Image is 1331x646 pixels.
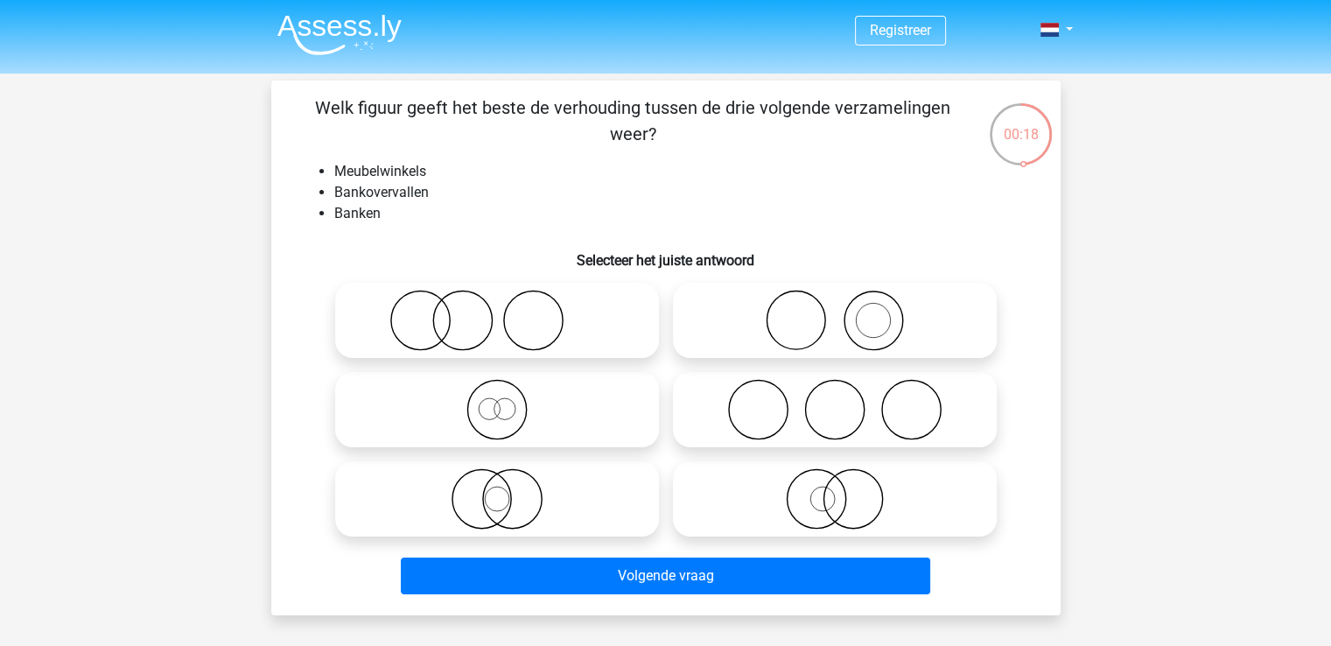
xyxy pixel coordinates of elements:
li: Banken [334,203,1033,224]
a: Registreer [870,22,931,39]
button: Volgende vraag [401,558,930,594]
li: Bankovervallen [334,182,1033,203]
div: 00:18 [988,102,1054,145]
img: Assessly [277,14,402,55]
p: Welk figuur geeft het beste de verhouding tussen de drie volgende verzamelingen weer? [299,95,967,147]
h6: Selecteer het juiste antwoord [299,238,1033,269]
li: Meubelwinkels [334,161,1033,182]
